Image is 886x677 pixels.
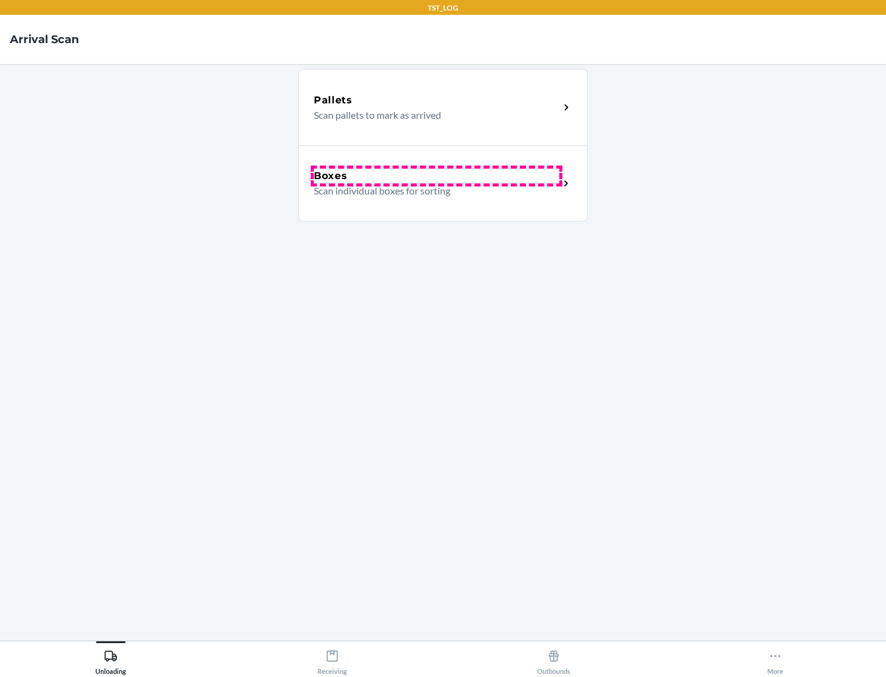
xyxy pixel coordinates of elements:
[664,641,886,675] button: More
[314,169,348,183] h5: Boxes
[298,69,588,145] a: PalletsScan pallets to mark as arrived
[314,183,549,198] p: Scan individual boxes for sorting
[95,644,126,675] div: Unloading
[314,93,353,108] h5: Pallets
[221,641,443,675] button: Receiving
[10,31,79,47] h4: Arrival Scan
[767,644,783,675] div: More
[443,641,664,675] button: Outbounds
[314,108,549,122] p: Scan pallets to mark as arrived
[317,644,347,675] div: Receiving
[298,145,588,222] a: BoxesScan individual boxes for sorting
[428,2,458,14] p: TST_LOG
[537,644,570,675] div: Outbounds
